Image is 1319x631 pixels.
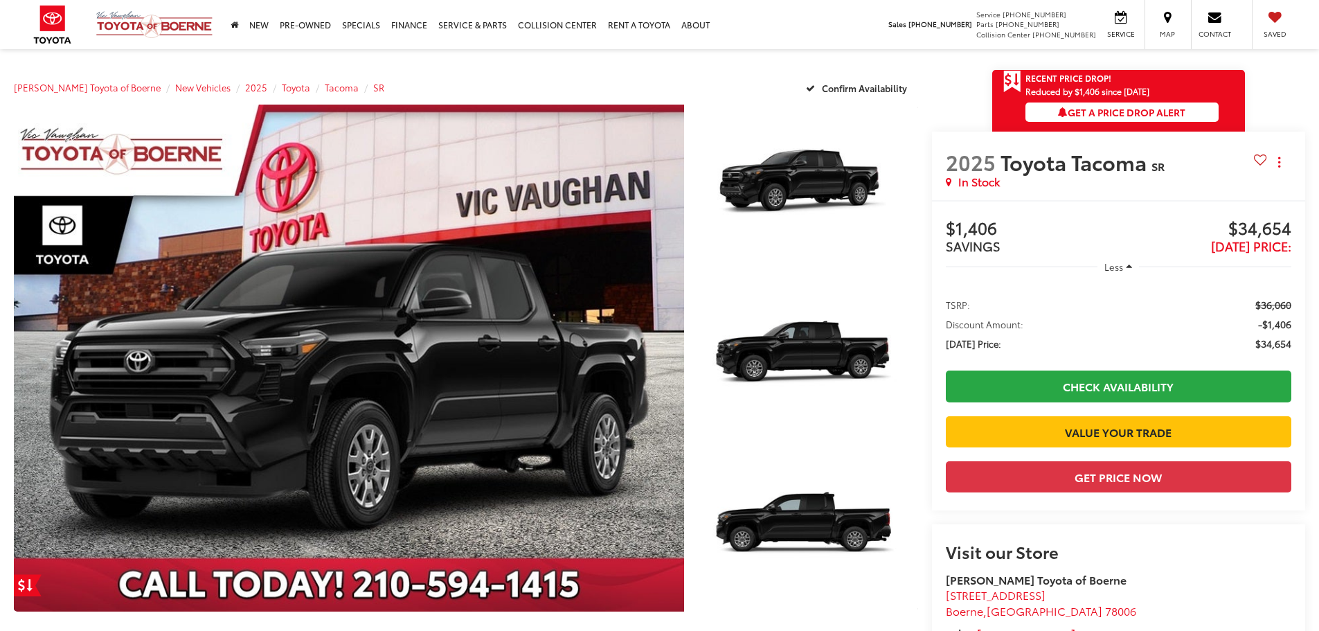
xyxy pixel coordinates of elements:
[976,29,1030,39] span: Collision Center
[1255,337,1291,350] span: $34,654
[946,237,1001,255] span: SAVINGS
[992,70,1245,87] a: Get Price Drop Alert Recent Price Drop!
[245,81,267,94] a: 2025
[798,75,918,100] button: Confirm Availability
[1104,260,1123,273] span: Less
[1199,29,1231,39] span: Contact
[1003,70,1021,94] span: Get Price Drop Alert
[1258,317,1291,331] span: -$1,406
[14,105,684,612] a: Expand Photo 0
[822,82,907,94] span: Confirm Availability
[1097,254,1139,279] button: Less
[175,81,231,94] a: New Vehicles
[946,603,983,619] span: Boerne
[946,416,1291,447] a: Value Your Trade
[908,19,972,29] span: [PHONE_NUMBER]
[1105,29,1136,39] span: Service
[946,587,1046,603] span: [STREET_ADDRESS]
[1151,158,1165,174] span: SR
[946,337,1001,350] span: [DATE] Price:
[996,19,1059,29] span: [PHONE_NUMBER]
[7,102,690,614] img: 2025 Toyota Tacoma SR
[946,219,1119,240] span: $1,406
[946,298,970,312] span: TSRP:
[14,81,161,94] a: [PERSON_NAME] Toyota of Boerne
[1118,219,1291,240] span: $34,654
[14,574,42,596] a: Get Price Drop Alert
[699,448,918,612] a: Expand Photo 3
[1025,72,1111,84] span: Recent Price Drop!
[1001,147,1151,177] span: Toyota Tacoma
[1259,29,1290,39] span: Saved
[946,542,1291,560] h2: Visit our Store
[946,603,1136,619] span: ,
[888,19,906,29] span: Sales
[373,81,384,94] a: SR
[1003,9,1066,19] span: [PHONE_NUMBER]
[282,81,310,94] a: Toyota
[958,174,1000,190] span: In Stock
[987,603,1102,619] span: [GEOGRAPHIC_DATA]
[1278,157,1280,168] span: dropdown dots
[976,19,994,29] span: Parts
[1267,150,1291,174] button: Actions
[946,461,1291,492] button: Get Price Now
[1025,87,1219,96] span: Reduced by $1,406 since [DATE]
[1058,105,1185,119] span: Get a Price Drop Alert
[699,276,918,441] a: Expand Photo 2
[96,10,213,39] img: Vic Vaughan Toyota of Boerne
[697,103,919,270] img: 2025 Toyota Tacoma SR
[1032,29,1096,39] span: [PHONE_NUMBER]
[946,371,1291,402] a: Check Availability
[1211,237,1291,255] span: [DATE] Price:
[1152,29,1183,39] span: Map
[699,105,918,269] a: Expand Photo 1
[697,274,919,442] img: 2025 Toyota Tacoma SR
[697,446,919,614] img: 2025 Toyota Tacoma SR
[946,147,996,177] span: 2025
[946,571,1127,587] strong: [PERSON_NAME] Toyota of Boerne
[325,81,359,94] a: Tacoma
[976,9,1001,19] span: Service
[1105,603,1136,619] span: 78006
[1255,298,1291,312] span: $36,060
[946,317,1023,331] span: Discount Amount:
[946,587,1136,619] a: [STREET_ADDRESS] Boerne,[GEOGRAPHIC_DATA] 78006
